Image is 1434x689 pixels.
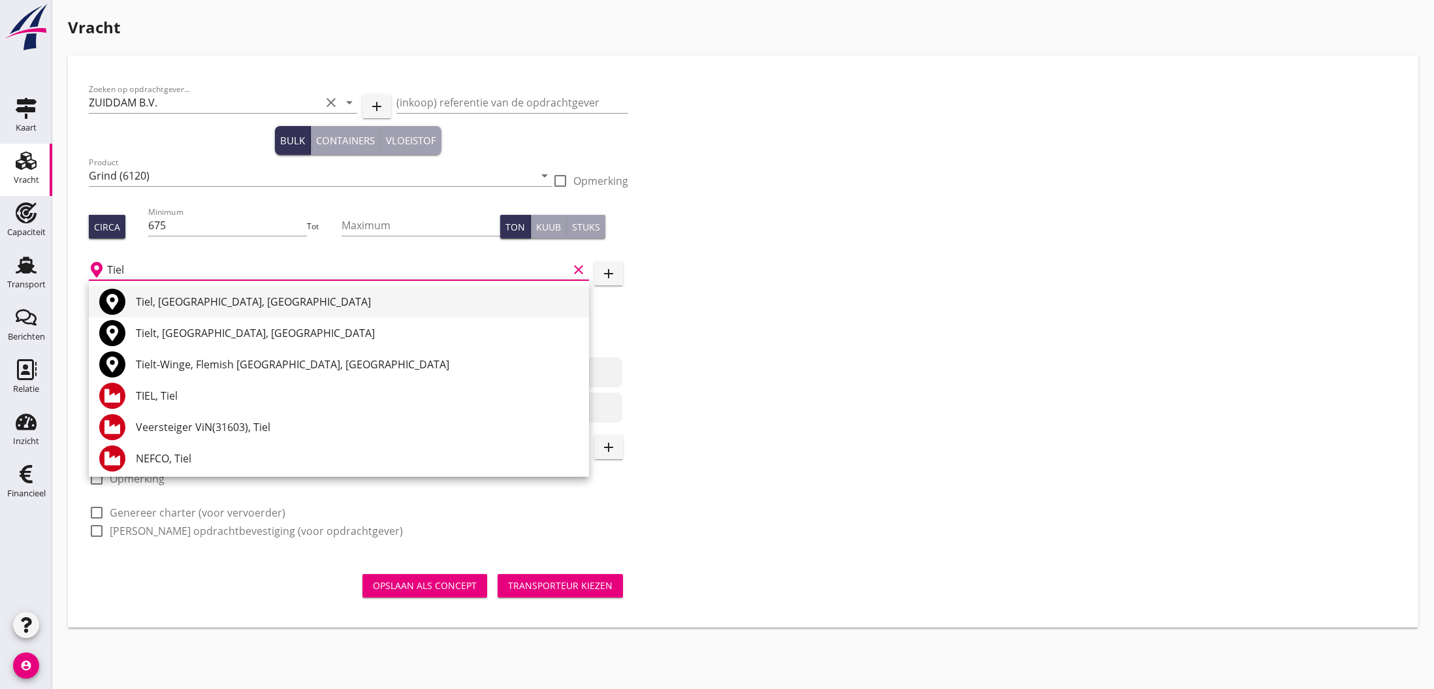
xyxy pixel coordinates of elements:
[381,126,441,155] button: Vloeistof
[13,652,39,679] i: account_circle
[505,220,525,234] div: Ton
[396,92,628,113] input: (inkoop) referentie van de opdrachtgever
[275,126,311,155] button: Bulk
[110,472,165,485] label: Opmerking
[323,95,339,110] i: clear
[13,385,39,393] div: Relatie
[362,574,487,598] button: Opslaan als concept
[7,280,46,289] div: Transport
[307,221,342,232] div: Tot
[13,437,39,445] div: Inzicht
[136,419,579,435] div: Veersteiger ViN(31603), Tiel
[8,332,45,341] div: Berichten
[531,215,567,238] button: Kuub
[508,579,613,592] div: Transporteur kiezen
[7,489,46,498] div: Financieel
[7,228,46,236] div: Capaciteit
[136,357,579,372] div: Tielt-Winge, Flemish [GEOGRAPHIC_DATA], [GEOGRAPHIC_DATA]
[89,92,321,113] input: Zoeken op opdrachtgever...
[107,259,568,280] input: Laadplaats
[567,215,605,238] button: Stuks
[136,388,579,404] div: TIEL, Tiel
[498,574,623,598] button: Transporteur kiezen
[342,215,500,236] input: Maximum
[572,220,600,234] div: Stuks
[280,133,305,148] div: Bulk
[16,123,37,132] div: Kaart
[94,220,120,234] div: Circa
[601,266,616,281] i: add
[369,99,385,114] i: add
[342,95,357,110] i: arrow_drop_down
[68,16,1418,39] h1: Vracht
[89,165,534,186] input: Product
[500,215,531,238] button: Ton
[571,262,586,278] i: clear
[3,3,50,52] img: logo-small.a267ee39.svg
[373,579,477,592] div: Opslaan als concept
[386,133,436,148] div: Vloeistof
[136,325,579,341] div: Tielt, [GEOGRAPHIC_DATA], [GEOGRAPHIC_DATA]
[136,451,579,466] div: NEFCO, Tiel
[536,220,561,234] div: Kuub
[110,506,285,519] label: Genereer charter (voor vervoerder)
[89,215,125,238] button: Circa
[311,126,381,155] button: Containers
[110,524,403,537] label: [PERSON_NAME] opdrachtbevestiging (voor opdrachtgever)
[537,168,552,184] i: arrow_drop_down
[14,176,39,184] div: Vracht
[573,174,628,187] label: Opmerking
[601,440,616,455] i: add
[136,294,579,310] div: Tiel, [GEOGRAPHIC_DATA], [GEOGRAPHIC_DATA]
[316,133,375,148] div: Containers
[148,215,307,236] input: Minimum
